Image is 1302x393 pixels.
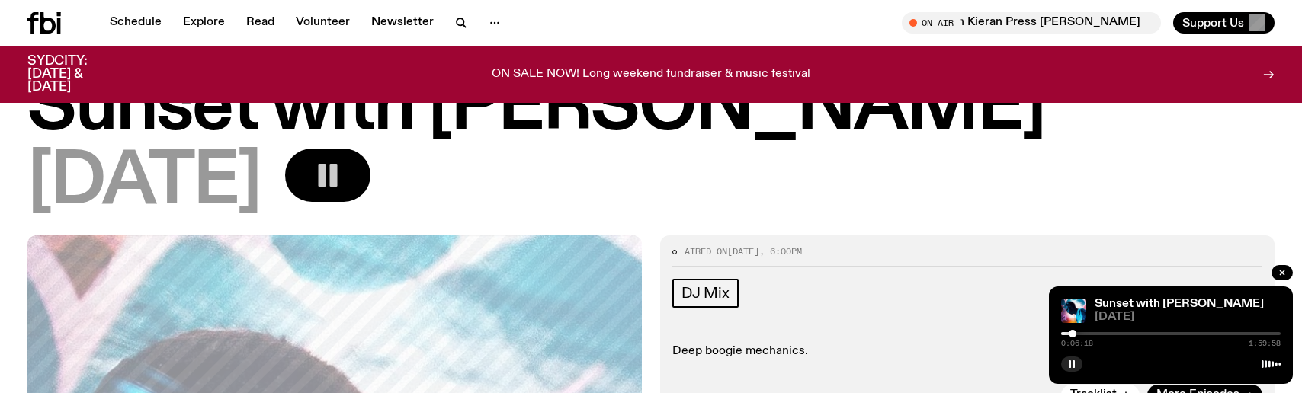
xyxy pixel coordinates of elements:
[1173,12,1275,34] button: Support Us
[1061,299,1086,323] img: Simon Caldwell stands side on, looking downwards. He has headphones on. Behind him is a brightly ...
[1249,340,1281,347] span: 1:59:58
[174,12,234,34] a: Explore
[672,344,1262,359] p: Deep boogie mechanics.
[902,12,1161,34] button: On Air[STREET_ADDRESS] with Kieran Press [PERSON_NAME]
[362,12,443,34] a: Newsletter
[1061,340,1093,347] span: 0:06:18
[27,74,1275,142] h1: Sunset with [PERSON_NAME]
[1095,312,1281,323] span: [DATE]
[27,55,125,94] h3: SYDCITY: [DATE] & [DATE]
[237,12,284,34] a: Read
[287,12,359,34] a: Volunteer
[1095,298,1264,310] a: Sunset with [PERSON_NAME]
[27,149,261,217] span: [DATE]
[727,245,759,257] span: [DATE]
[759,245,802,257] span: , 6:00pm
[685,245,727,257] span: Aired on
[672,279,739,308] a: DJ Mix
[681,285,730,302] span: DJ Mix
[1182,16,1244,30] span: Support Us
[492,68,810,81] p: ON SALE NOW! Long weekend fundraiser & music festival
[101,12,171,34] a: Schedule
